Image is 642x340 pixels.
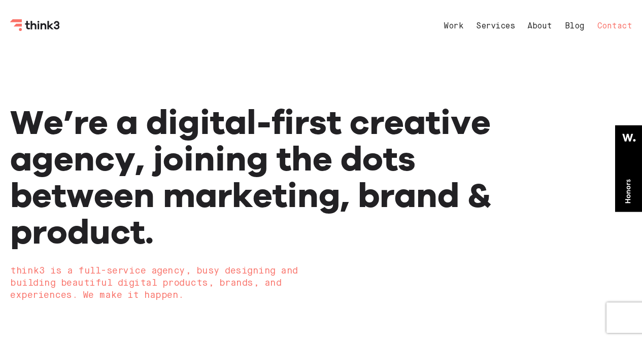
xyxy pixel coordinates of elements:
a: Work [444,22,463,30]
a: Blog [565,22,585,30]
a: Think3 Logo [10,23,61,33]
a: Contact [597,22,632,30]
a: Services [476,22,515,30]
a: About [527,22,552,30]
h1: We’re a digital-first creative agency, joining the dots between marketing, brand & product. [10,104,508,250]
h2: think3 is a full-service agency, busy designing and building beautiful digital products, brands, ... [10,265,508,301]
